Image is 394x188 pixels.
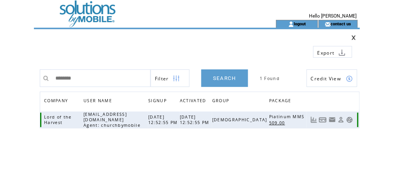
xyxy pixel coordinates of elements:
span: Hello [PERSON_NAME] [309,13,357,19]
a: COMPANY [44,98,70,103]
a: Resend welcome email to this user [329,116,336,123]
a: Filter [151,69,190,87]
a: logout [294,21,306,26]
span: Platinum MMS [269,114,307,119]
span: Lord of the Harvest [44,114,72,125]
a: SEARCH [201,69,248,87]
span: 1 Found [260,76,280,81]
a: contact us [331,21,351,26]
span: Show Credits View [311,75,341,82]
span: [DATE] 12:52:55 PM [148,114,180,125]
span: [EMAIL_ADDRESS][DOMAIN_NAME] Agent: churchbymobile [83,112,142,128]
img: credits.png [346,75,353,82]
span: 509.00 [269,120,287,126]
a: PACKAGE [269,96,295,107]
span: ACTIVATED [180,96,208,107]
img: filters.png [173,70,180,87]
img: contact_us_icon.gif [325,21,331,27]
a: View Usage [311,117,317,123]
a: GROUP [212,96,233,107]
a: Support [346,117,353,123]
img: download.png [339,49,346,56]
a: ACTIVATED [180,96,210,107]
a: USER NAME [83,98,114,103]
span: [DEMOGRAPHIC_DATA] [212,117,269,122]
span: COMPANY [44,96,70,107]
span: USER NAME [83,96,114,107]
a: View Bills [319,117,327,123]
span: SIGNUP [148,96,169,107]
img: account_icon.gif [288,21,294,27]
a: View Profile [338,117,344,123]
span: PACKAGE [269,96,293,107]
a: Export [313,46,352,58]
a: 509.00 [269,119,289,126]
a: SIGNUP [148,98,169,103]
span: Export to csv file [318,50,335,56]
span: Show filters [155,75,169,82]
a: Credit View [307,69,357,87]
span: [DATE] 12:52:55 PM [180,114,211,125]
span: GROUP [212,96,231,107]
